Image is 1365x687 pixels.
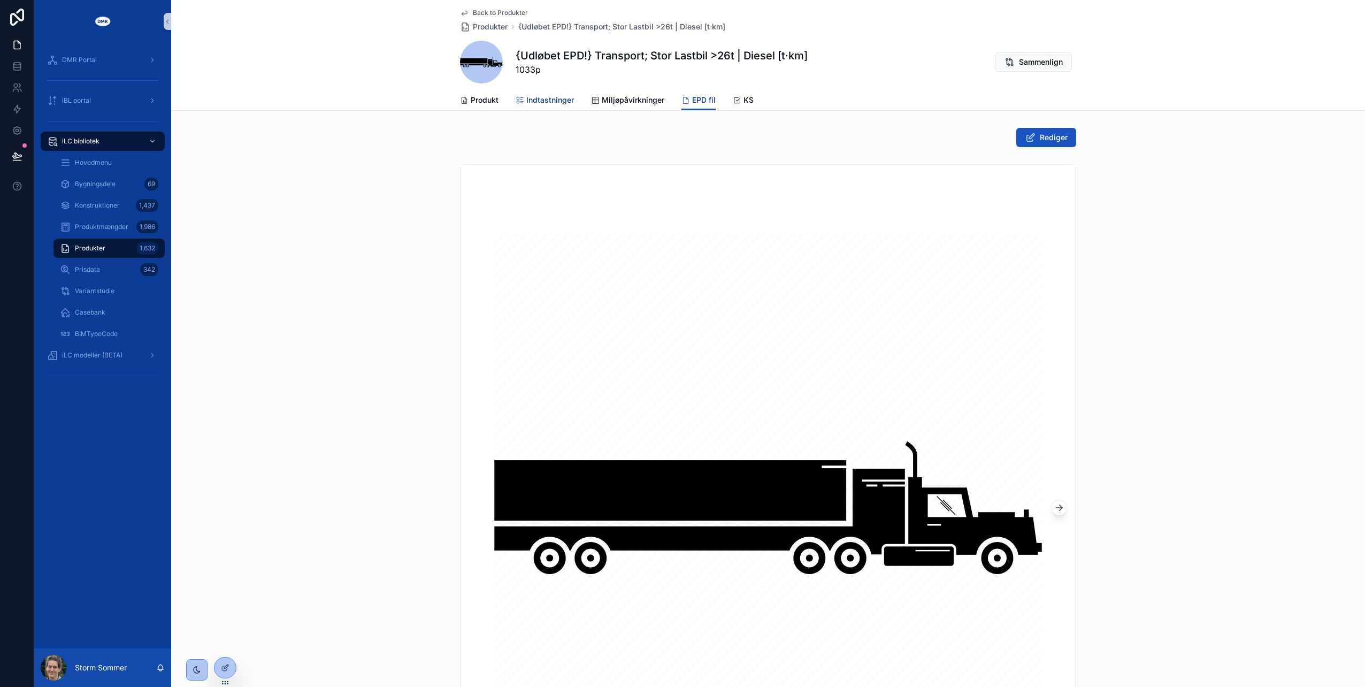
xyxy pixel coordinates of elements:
[41,91,165,110] a: iBL portal
[53,217,165,236] a: Produktmængder1,986
[53,324,165,343] a: BIMTypeCode
[136,199,158,212] div: 1,437
[473,9,528,17] span: Back to Produkter
[733,90,754,112] a: KS
[94,13,111,30] img: App logo
[518,21,725,32] a: {Udløbet EPD!} Transport; Stor Lastbil >26t | Diesel [t⋅km]
[1016,128,1076,147] button: Rediger
[53,239,165,258] a: Produkter1,632
[75,201,120,210] span: Konstruktioner
[602,95,664,105] span: Miljøpåvirkninger
[75,662,127,673] p: Storm Sommer
[53,153,165,172] a: Hovedmenu
[144,178,158,190] div: 69
[743,95,754,105] span: KS
[516,48,808,63] h1: {Udløbet EPD!} Transport; Stor Lastbil >26t | Diesel [t⋅km]
[53,281,165,301] a: Variantstudie
[34,43,171,398] div: scrollable content
[62,137,99,146] span: iLC bibliotek
[75,180,116,188] span: Bygningsdele
[1040,132,1068,143] span: Rediger
[75,287,114,295] span: Variantstudie
[460,21,508,32] a: Produkter
[75,330,118,338] span: BIMTypeCode
[62,56,97,64] span: DMR Portal
[75,265,100,274] span: Prisdata
[53,260,165,279] a: Prisdata342
[136,242,158,255] div: 1,632
[681,90,716,111] a: EPD fil
[53,303,165,322] a: Casebank
[1019,57,1063,67] span: Sammenlign
[473,21,508,32] span: Produkter
[692,95,716,105] span: EPD fil
[41,346,165,365] a: iLC modeller (BETA)
[140,263,158,276] div: 342
[41,50,165,70] a: DMR Portal
[75,158,112,167] span: Hovedmenu
[75,223,128,231] span: Produktmængder
[460,90,499,112] a: Produkt
[41,132,165,151] a: iLC bibliotek
[460,9,528,17] a: Back to Produkter
[995,52,1072,72] button: Sammenlign
[62,96,91,105] span: iBL portal
[526,95,574,105] span: Indtastninger
[53,196,165,215] a: Konstruktioner1,437
[53,174,165,194] a: Bygningsdele69
[62,351,122,360] span: iLC modeller (BETA)
[75,244,105,253] span: Produkter
[75,308,105,317] span: Casebank
[516,90,574,112] a: Indtastninger
[471,95,499,105] span: Produkt
[516,63,808,76] span: 1033p
[136,220,158,233] div: 1,986
[591,90,664,112] a: Miljøpåvirkninger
